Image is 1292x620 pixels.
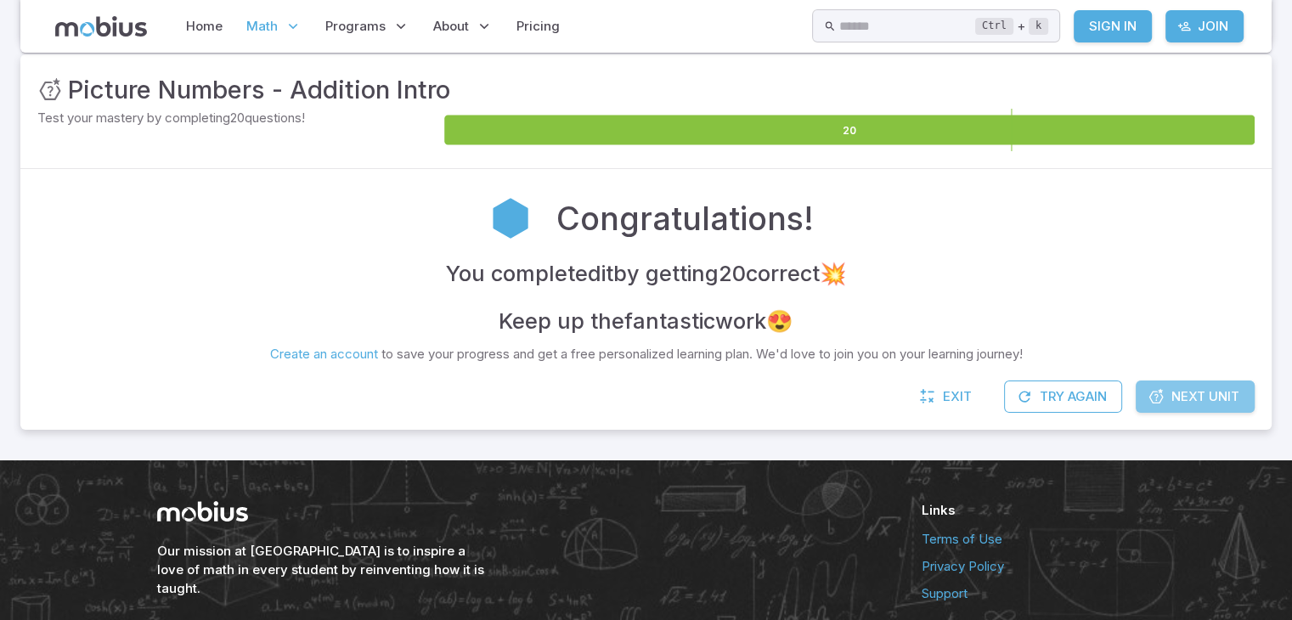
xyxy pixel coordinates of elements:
[246,17,278,36] span: Math
[1171,387,1239,406] span: Next Unit
[68,71,450,109] h3: Picture Numbers - Addition Intro
[325,17,386,36] span: Programs
[37,109,441,127] p: Test your mastery by completing 20 questions!
[499,304,793,338] h4: Keep up the fantastic work 😍
[1136,380,1255,413] a: Next Unit
[1074,10,1152,42] a: Sign In
[511,7,565,46] a: Pricing
[1004,380,1122,413] button: Try Again
[181,7,228,46] a: Home
[446,256,847,290] h4: You completed it by getting 20 correct 💥
[1165,10,1244,42] a: Join
[975,18,1013,35] kbd: Ctrl
[556,194,814,242] h2: Congratulations!
[922,501,1136,520] h6: Links
[157,542,488,598] h6: Our mission at [GEOGRAPHIC_DATA] is to inspire a love of math in every student by reinventing how...
[1029,18,1048,35] kbd: k
[270,345,1023,364] p: to save your progress and get a free personalized learning plan. We'd love to join you on your le...
[911,380,984,413] a: Exit
[922,557,1136,576] a: Privacy Policy
[433,17,469,36] span: About
[922,530,1136,549] a: Terms of Use
[975,16,1048,37] div: +
[943,387,972,406] span: Exit
[922,584,1136,603] a: Support
[270,346,378,362] a: Create an account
